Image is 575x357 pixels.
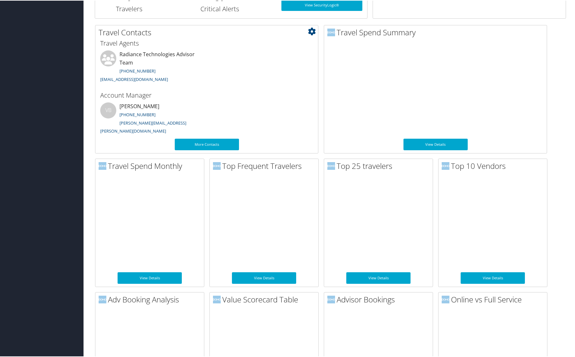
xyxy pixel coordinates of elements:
[213,160,318,171] h2: Top Frequent Travelers
[442,295,449,303] img: domo-logo.png
[327,28,335,36] img: domo-logo.png
[442,161,449,169] img: domo-logo.png
[403,138,468,150] a: View Details
[118,272,182,283] a: View Details
[327,160,433,171] h2: Top 25 travelers
[99,161,106,169] img: domo-logo.png
[213,293,318,304] h2: Value Scorecard Table
[100,76,168,82] a: [EMAIL_ADDRESS][DOMAIN_NAME]
[232,272,296,283] a: View Details
[442,293,547,304] h2: Online vs Full Service
[168,4,272,13] h3: Critical Alerts
[442,160,547,171] h2: Top 10 Vendors
[100,38,313,47] h3: Travel Agents
[100,102,116,118] div: VB
[97,50,207,89] li: Radiance Technologies Advisor Team
[100,90,313,99] h3: Account Manager
[327,161,335,169] img: domo-logo.png
[327,293,433,304] h2: Advisor Bookings
[213,161,221,169] img: domo-logo.png
[327,295,335,303] img: domo-logo.png
[97,102,207,141] li: [PERSON_NAME]
[213,295,221,303] img: domo-logo.png
[100,119,186,134] a: [PERSON_NAME][EMAIL_ADDRESS][PERSON_NAME][DOMAIN_NAME]
[175,138,239,150] a: More Contacts
[119,67,155,73] a: [PHONE_NUMBER]
[346,272,411,283] a: View Details
[119,111,155,117] a: [PHONE_NUMBER]
[99,295,106,303] img: domo-logo.png
[99,26,318,37] h2: Travel Contacts
[100,4,158,13] h3: Travelers
[99,293,204,304] h2: Adv Booking Analysis
[327,26,547,37] h2: Travel Spend Summary
[461,272,525,283] a: View Details
[99,160,204,171] h2: Travel Spend Monthly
